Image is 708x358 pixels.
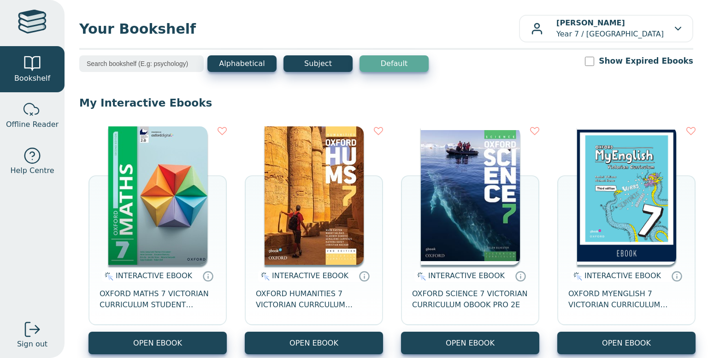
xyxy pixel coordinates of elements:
[100,288,216,310] span: OXFORD MATHS 7 VICTORIAN CURRICULUM STUDENT ESSENTIAL DIGITAL ACCESS 2E
[17,339,47,350] span: Sign out
[6,119,59,130] span: Offline Reader
[88,332,227,354] button: OPEN EBOOK
[557,332,696,354] button: OPEN EBOOK
[577,126,676,265] img: 07fa92ac-67cf-49db-909b-cf2725316220.jpg
[207,55,277,72] button: Alphabetical
[412,288,528,310] span: OXFORD SCIENCE 7 VICTORIAN CURRICULUM OBOOK PRO 2E
[102,271,113,282] img: interactive.svg
[599,55,693,67] label: Show Expired Ebooks
[79,18,519,39] span: Your Bookshelf
[265,126,364,265] img: 149a31fe-7fb3-eb11-a9a3-0272d098c78b.jpg
[671,270,682,281] a: Interactive eBooks are accessed online via the publisher’s portal. They contain interactive resou...
[568,288,684,310] span: OXFORD MYENGLISH 7 VICTORIAN CURRICULUM STUDENT OBOOK/ASSESS 3E
[414,271,426,282] img: interactive.svg
[272,271,348,280] span: INTERACTIVE EBOOK
[245,332,383,354] button: OPEN EBOOK
[360,55,429,72] button: Default
[202,270,213,281] a: Interactive eBooks are accessed online via the publisher’s portal. They contain interactive resou...
[428,271,505,280] span: INTERACTIVE EBOOK
[571,271,582,282] img: interactive.svg
[79,96,693,110] p: My Interactive Ebooks
[14,73,50,84] span: Bookshelf
[256,288,372,310] span: OXFORD HUMANITIES 7 VICTORIAN CURRCULUM OBOOK ASSESS 2E
[401,332,539,354] button: OPEN EBOOK
[556,18,664,40] p: Year 7 / [GEOGRAPHIC_DATA]
[116,271,192,280] span: INTERACTIVE EBOOK
[258,271,270,282] img: interactive.svg
[421,126,520,265] img: a1e6cb33-87b3-eb11-a9a3-0272d098c78b.jpg
[283,55,353,72] button: Subject
[515,270,526,281] a: Interactive eBooks are accessed online via the publisher’s portal. They contain interactive resou...
[359,270,370,281] a: Interactive eBooks are accessed online via the publisher’s portal. They contain interactive resou...
[519,15,693,42] button: [PERSON_NAME]Year 7 / [GEOGRAPHIC_DATA]
[584,271,661,280] span: INTERACTIVE EBOOK
[108,126,207,265] img: 1d8e360d-978b-4ff4-bd76-ab65d0ca0220.jpg
[10,165,54,176] span: Help Centre
[79,55,204,72] input: Search bookshelf (E.g: psychology)
[556,18,625,27] b: [PERSON_NAME]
